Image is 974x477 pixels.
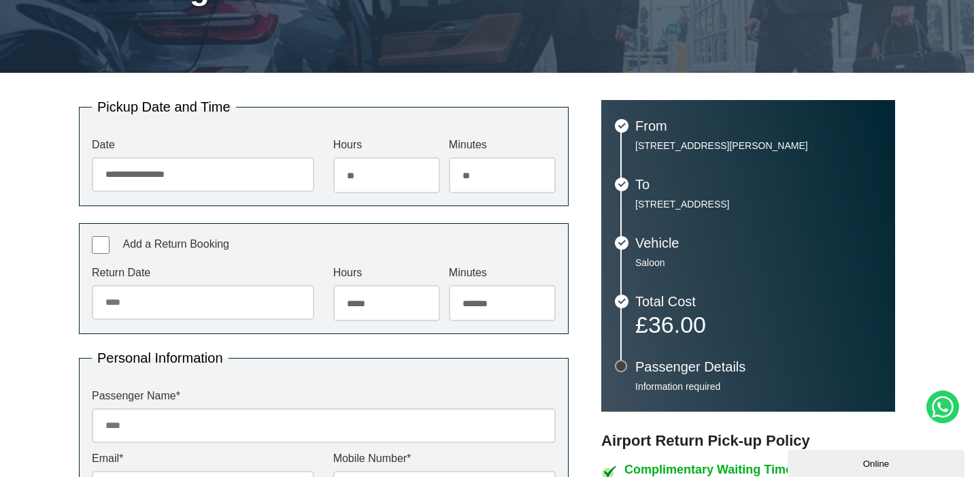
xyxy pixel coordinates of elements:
label: Date [92,139,314,150]
label: Minutes [449,139,556,150]
label: Email [92,453,314,464]
h3: Airport Return Pick-up Policy [601,432,895,450]
h3: Total Cost [635,295,881,308]
h4: Complimentary Waiting Time [624,463,895,476]
p: Saloon [635,257,881,269]
label: Hours [333,267,440,278]
label: Mobile Number [333,453,556,464]
label: Return Date [92,267,314,278]
input: Add a Return Booking [92,236,110,254]
span: Add a Return Booking [122,238,229,250]
iframe: chat widget [788,447,967,477]
p: [STREET_ADDRESS] [635,198,881,210]
legend: Pickup Date and Time [92,100,236,114]
h3: Passenger Details [635,360,881,374]
h3: From [635,119,881,133]
label: Minutes [449,267,556,278]
label: Hours [333,139,440,150]
p: Information required [635,380,881,393]
legend: Personal Information [92,351,229,365]
p: £ [635,315,881,334]
h3: To [635,178,881,191]
span: 36.00 [648,312,706,338]
h3: Vehicle [635,236,881,250]
label: Passenger Name [92,391,556,401]
p: [STREET_ADDRESS][PERSON_NAME] [635,139,881,152]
